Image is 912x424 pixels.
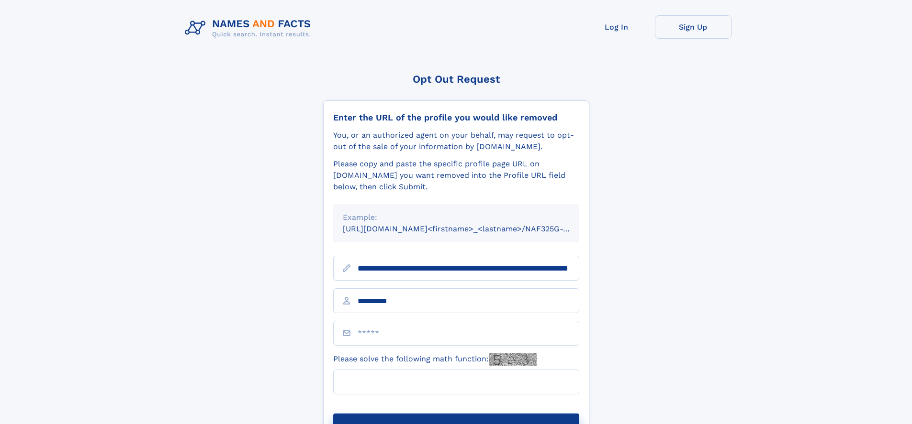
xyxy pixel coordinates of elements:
div: Opt Out Request [323,73,589,85]
div: Please copy and paste the specific profile page URL on [DOMAIN_NAME] you want removed into the Pr... [333,158,579,193]
label: Please solve the following math function: [333,353,537,366]
a: Sign Up [655,15,732,39]
div: Example: [343,212,570,223]
img: Logo Names and Facts [181,15,319,41]
a: Log In [578,15,655,39]
div: You, or an authorized agent on your behalf, may request to opt-out of the sale of your informatio... [333,130,579,152]
small: [URL][DOMAIN_NAME]<firstname>_<lastname>/NAF325G-xxxxxxxx [343,224,597,233]
div: Enter the URL of the profile you would like removed [333,112,579,123]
